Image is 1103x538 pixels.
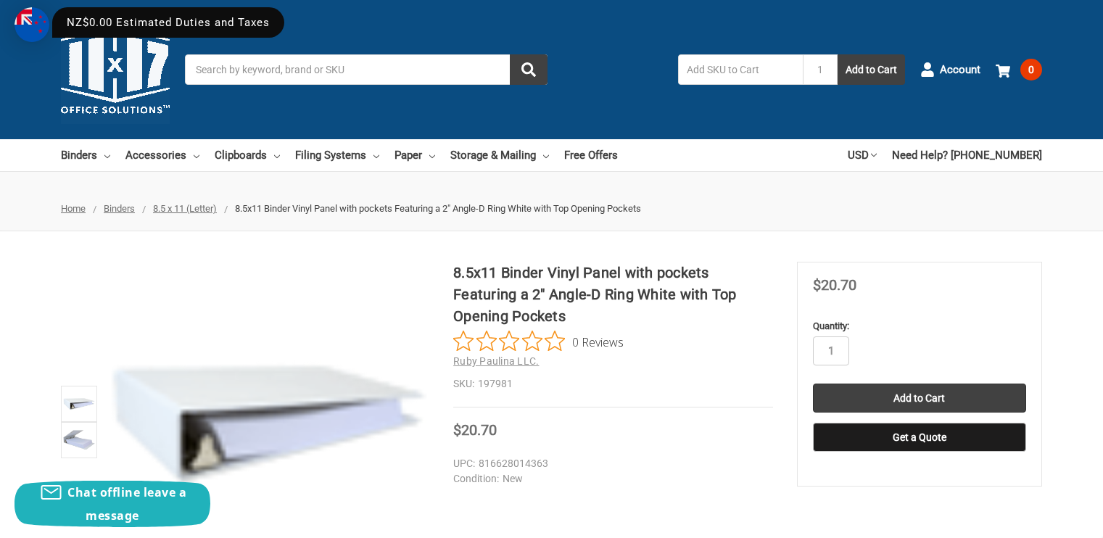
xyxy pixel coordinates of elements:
[453,456,475,471] dt: UPC:
[185,54,548,85] input: Search by keyword, brand or SKU
[453,355,539,367] a: Ruby Paulina LLC.
[920,51,980,88] a: Account
[453,376,773,392] dd: 197981
[564,139,618,171] a: Free Offers
[892,139,1042,171] a: Need Help? [PHONE_NUMBER]
[848,139,877,171] a: USD
[813,423,1026,452] button: Get a Quote
[15,481,210,527] button: Chat offline leave a message
[394,139,435,171] a: Paper
[813,276,856,294] span: $20.70
[453,376,474,392] dt: SKU:
[104,203,135,214] a: Binders
[813,384,1026,413] input: Add to Cart
[15,7,49,42] img: duty and tax information for New Zealand
[61,15,170,124] img: 11x17.com
[63,424,95,456] img: 8.5x11 Binder Vinyl Panel with pockets Featuring a 2" Angle-D Ring White with Top Opening Pockets
[940,62,980,78] span: Account
[61,203,86,214] a: Home
[235,203,641,214] span: 8.5x11 Binder Vinyl Panel with pockets Featuring a 2" Angle-D Ring White with Top Opening Pockets
[572,331,624,352] span: 0 Reviews
[153,203,217,214] a: 8.5 x 11 (Letter)
[61,139,110,171] a: Binders
[453,421,497,439] span: $20.70
[813,319,1026,334] label: Quantity:
[453,331,624,352] button: Rated 0 out of 5 stars from 0 reviews. Jump to reviews.
[450,139,549,171] a: Storage & Mailing
[453,471,499,487] dt: Condition:
[125,139,199,171] a: Accessories
[295,139,379,171] a: Filing Systems
[52,7,284,38] div: NZ$0.00 Estimated Duties and Taxes
[838,54,905,85] button: Add to Cart
[67,484,186,523] span: Chat offline leave a message
[215,139,280,171] a: Clipboards
[678,54,803,85] input: Add SKU to Cart
[453,456,767,471] dd: 816628014363
[453,262,773,327] h1: 8.5x11 Binder Vinyl Panel with pockets Featuring a 2" Angle-D Ring White with Top Opening Pockets
[1020,59,1042,80] span: 0
[996,51,1042,88] a: 0
[453,471,767,487] dd: New
[63,388,95,420] img: 8.5x11 Binder Vinyl Panel with pockets Featuring a 2" Angle-D Ring White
